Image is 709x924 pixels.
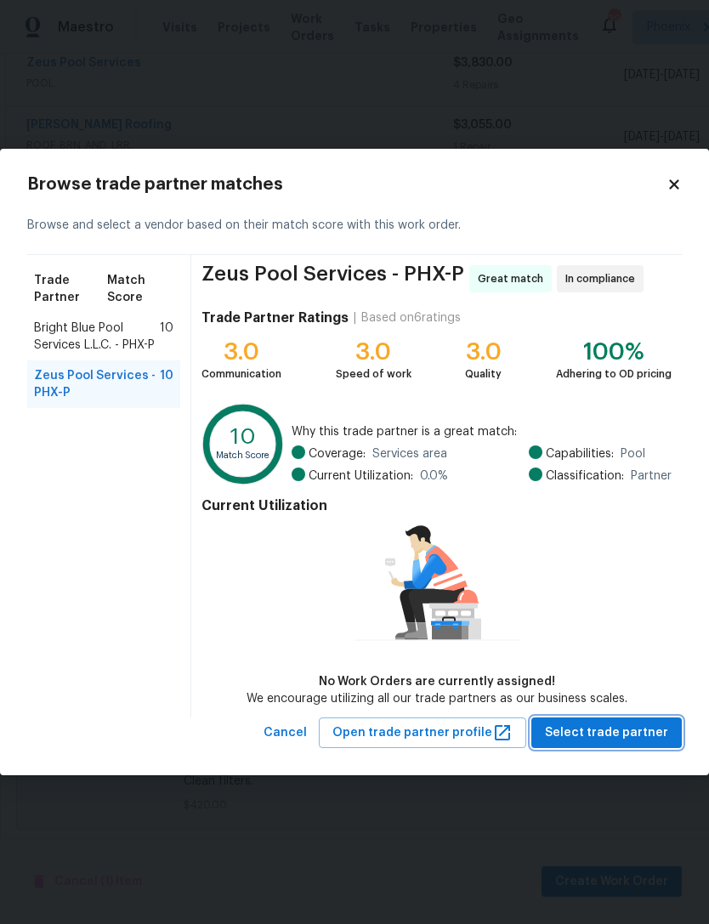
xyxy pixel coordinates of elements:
[27,196,682,255] div: Browse and select a vendor based on their match score with this work order.
[545,723,668,744] span: Select trade partner
[631,468,672,485] span: Partner
[349,309,361,326] div: |
[257,717,314,749] button: Cancel
[107,272,173,306] span: Match Score
[27,176,666,193] h2: Browse trade partner matches
[336,366,411,383] div: Speed of work
[201,497,672,514] h4: Current Utilization
[201,343,281,360] div: 3.0
[361,309,461,326] div: Based on 6 ratings
[230,425,256,448] text: 10
[201,265,464,292] span: Zeus Pool Services - PHX-P
[309,468,413,485] span: Current Utilization:
[465,343,502,360] div: 3.0
[247,690,627,707] div: We encourage utilizing all our trade partners as our business scales.
[546,468,624,485] span: Classification:
[332,723,513,744] span: Open trade partner profile
[565,270,642,287] span: In compliance
[34,367,160,401] span: Zeus Pool Services - PHX-P
[201,309,349,326] h4: Trade Partner Ratings
[420,468,448,485] span: 0.0 %
[201,366,281,383] div: Communication
[292,423,672,440] span: Why this trade partner is a great match:
[264,723,307,744] span: Cancel
[621,445,645,462] span: Pool
[546,445,614,462] span: Capabilities:
[556,366,672,383] div: Adhering to OD pricing
[319,717,526,749] button: Open trade partner profile
[531,717,682,749] button: Select trade partner
[309,445,366,462] span: Coverage:
[478,270,550,287] span: Great match
[34,320,160,354] span: Bright Blue Pool Services L.L.C. - PHX-P
[160,320,173,354] span: 10
[336,343,411,360] div: 3.0
[160,367,173,401] span: 10
[465,366,502,383] div: Quality
[556,343,672,360] div: 100%
[372,445,447,462] span: Services area
[34,272,107,306] span: Trade Partner
[247,673,627,690] div: No Work Orders are currently assigned!
[216,450,270,459] text: Match Score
